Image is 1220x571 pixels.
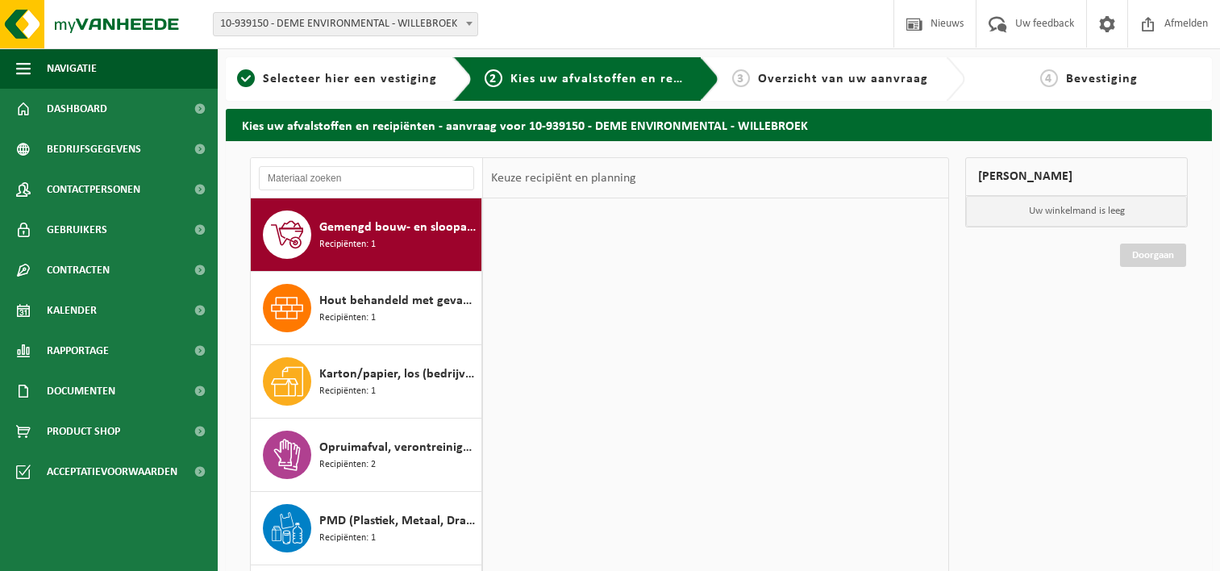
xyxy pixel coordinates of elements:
span: Overzicht van uw aanvraag [758,73,928,85]
a: 1Selecteer hier een vestiging [234,69,440,89]
span: 3 [732,69,750,87]
span: Selecteer hier een vestiging [263,73,437,85]
div: [PERSON_NAME] [965,157,1188,196]
span: Gebruikers [47,210,107,250]
span: Contactpersonen [47,169,140,210]
span: Opruimafval, verontreinigd met olie [319,438,477,457]
p: Uw winkelmand is leeg [966,196,1187,227]
a: Doorgaan [1120,244,1186,267]
span: 10-939150 - DEME ENVIRONMENTAL - WILLEBROEK [213,12,478,36]
span: 1 [237,69,255,87]
span: Gemengd bouw- en sloopafval (inert en niet inert) [319,218,477,237]
span: Contracten [47,250,110,290]
button: PMD (Plastiek, Metaal, Drankkartons) (bedrijven) Recipiënten: 1 [251,492,482,565]
div: Keuze recipiënt en planning [483,158,644,198]
span: Recipiënten: 2 [319,457,376,473]
span: Recipiënten: 1 [319,237,376,252]
button: Gemengd bouw- en sloopafval (inert en niet inert) Recipiënten: 1 [251,198,482,272]
input: Materiaal zoeken [259,166,474,190]
span: Recipiënten: 1 [319,311,376,326]
button: Opruimafval, verontreinigd met olie Recipiënten: 2 [251,419,482,492]
span: Kalender [47,290,97,331]
span: Documenten [47,371,115,411]
span: Bedrijfsgegevens [47,129,141,169]
span: Acceptatievoorwaarden [47,452,177,492]
span: PMD (Plastiek, Metaal, Drankkartons) (bedrijven) [319,511,477,531]
span: Dashboard [47,89,107,129]
span: Recipiënten: 1 [319,384,376,399]
span: Hout behandeld met gevaarlijke producten (C), treinbilzen [319,291,477,311]
span: Kies uw afvalstoffen en recipiënten [510,73,732,85]
button: Karton/papier, los (bedrijven) Recipiënten: 1 [251,345,482,419]
span: Navigatie [47,48,97,89]
span: 4 [1040,69,1058,87]
span: Bevestiging [1066,73,1138,85]
button: Hout behandeld met gevaarlijke producten (C), treinbilzen Recipiënten: 1 [251,272,482,345]
span: 2 [485,69,502,87]
span: Karton/papier, los (bedrijven) [319,365,477,384]
span: 10-939150 - DEME ENVIRONMENTAL - WILLEBROEK [214,13,477,35]
h2: Kies uw afvalstoffen en recipiënten - aanvraag voor 10-939150 - DEME ENVIRONMENTAL - WILLEBROEK [226,109,1212,140]
span: Product Shop [47,411,120,452]
span: Rapportage [47,331,109,371]
span: Recipiënten: 1 [319,531,376,546]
